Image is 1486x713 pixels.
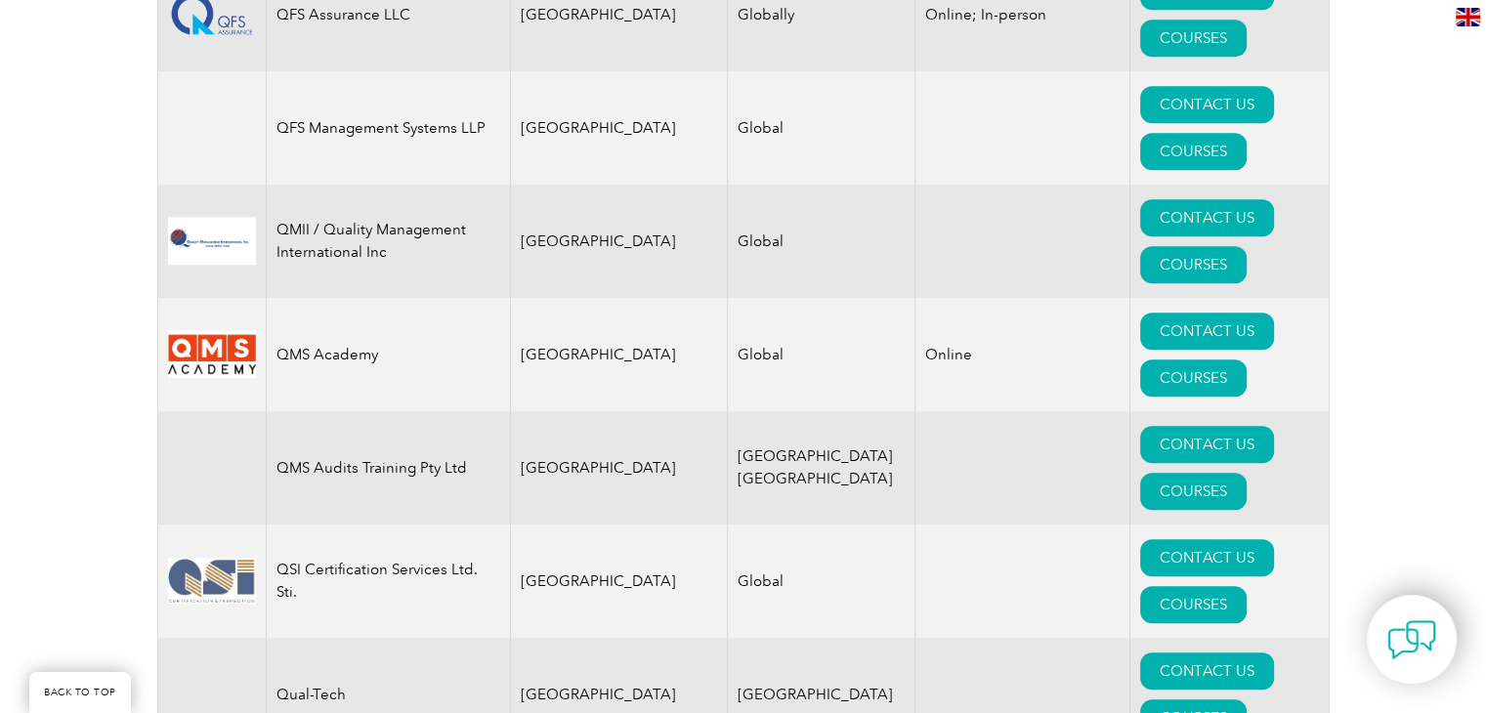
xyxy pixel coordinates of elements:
a: COURSES [1140,246,1247,283]
img: contact-chat.png [1387,615,1436,664]
td: [GEOGRAPHIC_DATA] [510,185,728,298]
a: COURSES [1140,473,1247,510]
td: QFS Management Systems LLP [266,71,510,185]
td: Global [728,185,915,298]
td: Global [728,524,915,638]
img: fcc1e7ab-22ab-ea11-a812-000d3ae11abd-logo.jpg [168,456,256,479]
td: Global [728,298,915,411]
td: [GEOGRAPHIC_DATA] [510,411,728,524]
a: CONTACT US [1140,86,1274,123]
a: COURSES [1140,359,1247,397]
td: QSI Certification Services Ltd. Sti. [266,524,510,638]
td: QMS Audits Training Pty Ltd [266,411,510,524]
img: 6d1a8ff1-2d6a-eb11-a812-00224814616a-logo.png [168,330,256,378]
td: QMII / Quality Management International Inc [266,185,510,298]
a: CONTACT US [1140,199,1274,236]
td: [GEOGRAPHIC_DATA] [510,524,728,638]
td: [GEOGRAPHIC_DATA] [GEOGRAPHIC_DATA] [728,411,915,524]
td: [GEOGRAPHIC_DATA] [510,298,728,411]
img: fef9a287-346f-eb11-a812-002248153038-logo.png [168,217,256,265]
img: 0b361341-efa0-ea11-a812-000d3ae11abd-logo.jpg [168,95,256,161]
td: [GEOGRAPHIC_DATA] [510,71,728,185]
a: CONTACT US [1140,426,1274,463]
td: QMS Academy [266,298,510,411]
a: COURSES [1140,586,1247,623]
td: Global [728,71,915,185]
a: CONTACT US [1140,539,1274,576]
a: BACK TO TOP [29,672,131,713]
a: CONTACT US [1140,652,1274,690]
img: en [1456,8,1480,26]
td: Online [915,298,1130,411]
a: CONTACT US [1140,313,1274,350]
a: COURSES [1140,133,1247,170]
img: d621cc73-b749-ea11-a812-000d3a7940d5-logo.jpg [168,558,256,604]
a: COURSES [1140,20,1247,57]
